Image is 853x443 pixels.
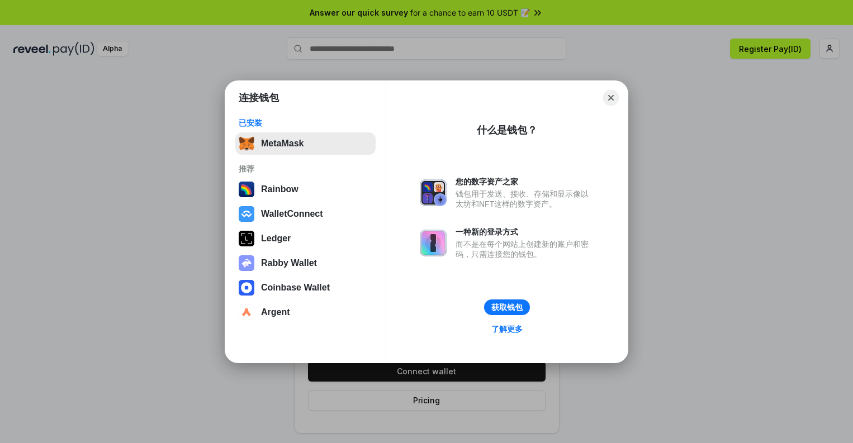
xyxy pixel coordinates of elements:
div: 您的数字资产之家 [456,177,594,187]
button: Rainbow [235,178,376,201]
div: 推荐 [239,164,372,174]
div: MetaMask [261,139,304,149]
div: Argent [261,307,290,317]
h1: 连接钱包 [239,91,279,104]
div: 一种新的登录方式 [456,227,594,237]
button: Argent [235,301,376,323]
img: svg+xml,%3Csvg%20xmlns%3D%22http%3A%2F%2Fwww.w3.org%2F2000%2Fsvg%22%20fill%3D%22none%22%20viewBox... [420,230,447,256]
img: svg+xml,%3Csvg%20xmlns%3D%22http%3A%2F%2Fwww.w3.org%2F2000%2Fsvg%22%20width%3D%2228%22%20height%3... [239,231,254,246]
div: Ledger [261,234,291,244]
img: svg+xml,%3Csvg%20width%3D%2228%22%20height%3D%2228%22%20viewBox%3D%220%200%2028%2028%22%20fill%3D... [239,206,254,222]
div: 了解更多 [491,324,523,334]
img: svg+xml,%3Csvg%20xmlns%3D%22http%3A%2F%2Fwww.w3.org%2F2000%2Fsvg%22%20fill%3D%22none%22%20viewBox... [420,179,447,206]
img: svg+xml,%3Csvg%20fill%3D%22none%22%20height%3D%2233%22%20viewBox%3D%220%200%2035%2033%22%20width%... [239,136,254,151]
img: svg+xml,%3Csvg%20xmlns%3D%22http%3A%2F%2Fwww.w3.org%2F2000%2Fsvg%22%20fill%3D%22none%22%20viewBox... [239,255,254,271]
div: 什么是钱包？ [477,123,537,137]
div: 已安装 [239,118,372,128]
div: WalletConnect [261,209,323,219]
button: Coinbase Wallet [235,277,376,299]
div: Coinbase Wallet [261,283,330,293]
div: 获取钱包 [491,302,523,312]
img: svg+xml,%3Csvg%20width%3D%22120%22%20height%3D%22120%22%20viewBox%3D%220%200%20120%20120%22%20fil... [239,182,254,197]
img: svg+xml,%3Csvg%20width%3D%2228%22%20height%3D%2228%22%20viewBox%3D%220%200%2028%2028%22%20fill%3D... [239,280,254,296]
button: Ledger [235,227,376,250]
button: Close [603,90,619,106]
div: Rabby Wallet [261,258,317,268]
div: 而不是在每个网站上创建新的账户和密码，只需连接您的钱包。 [456,239,594,259]
button: MetaMask [235,132,376,155]
img: svg+xml,%3Csvg%20width%3D%2228%22%20height%3D%2228%22%20viewBox%3D%220%200%2028%2028%22%20fill%3D... [239,304,254,320]
div: Rainbow [261,184,298,194]
a: 了解更多 [485,322,529,336]
button: WalletConnect [235,203,376,225]
div: 钱包用于发送、接收、存储和显示像以太坊和NFT这样的数字资产。 [456,189,594,209]
button: 获取钱包 [484,299,530,315]
button: Rabby Wallet [235,252,376,274]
